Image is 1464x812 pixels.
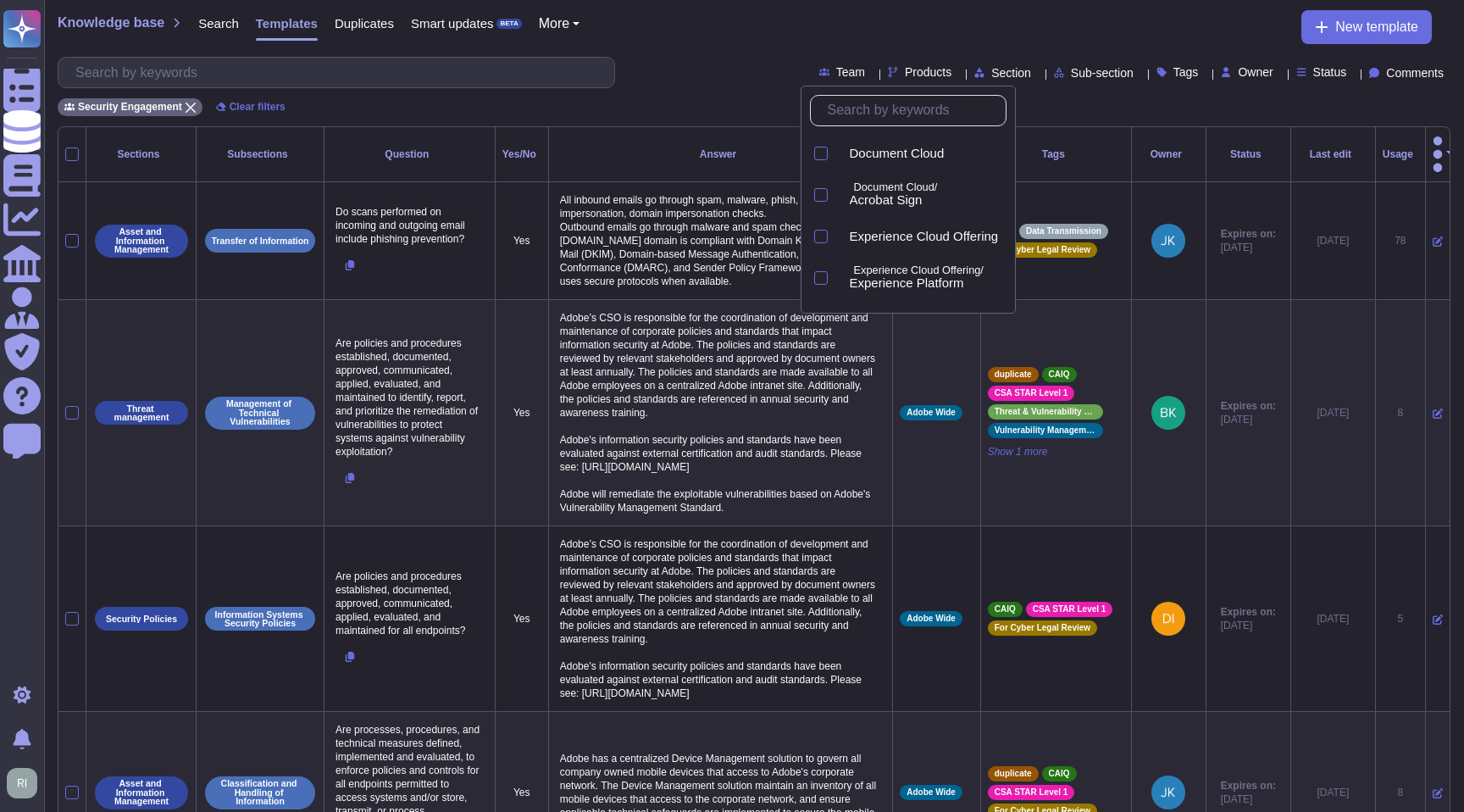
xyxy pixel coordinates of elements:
div: Answer [556,149,885,159]
div: Question [331,149,488,159]
span: For Cyber Legal Review [995,624,1090,632]
p: Management of Technical Vulnerabilities [211,399,309,426]
span: Section [991,67,1031,79]
div: Analytics [836,301,1006,339]
p: Threat management [101,404,182,422]
span: duplicate [995,370,1032,379]
div: [DATE] [1298,406,1368,420]
span: Data Transmission [1026,227,1101,236]
div: Experience Platform [850,275,1000,291]
p: Adobe’s CSO is responsible for the coordination of development and maintenance of corporate polic... [556,533,885,704]
span: Search [198,17,239,30]
span: Acrobat Sign [850,192,923,208]
div: Acrobat Sign [836,176,1006,214]
span: Templates [256,17,318,30]
p: Do scans performed on incoming and outgoing email include phishing prevention? [331,201,488,250]
span: [DATE] [1221,241,1276,254]
span: [DATE] [1221,413,1276,426]
div: Experience Cloud Offering [850,229,1000,244]
span: Vulnerability Management [995,426,1096,435]
p: Document Cloud/ [854,182,1000,193]
span: Show 1 more [988,445,1124,459]
span: Experience Cloud Offering [850,229,999,244]
p: Asset and Information Management [101,779,182,806]
div: Document Cloud [836,135,1006,173]
span: Adobe Wide [907,788,956,797]
span: Expires on: [1221,605,1276,619]
span: CAIQ [1049,370,1070,379]
span: Comments [1386,67,1444,79]
span: Document Cloud [850,146,945,161]
p: Adobe’s CSO is responsible for the coordination of development and maintenance of corporate polic... [556,307,885,519]
p: Yes [502,234,541,247]
div: Acrobat Sign [850,192,1000,208]
p: Transfer of Information [212,236,309,246]
p: Classification and Handling of Information [211,779,309,806]
div: 78 [1383,234,1418,247]
span: Threat & Vulnerability Management [995,408,1096,416]
p: Yes [502,786,541,799]
span: Adobe Wide [907,615,956,623]
p: Yes [502,406,541,420]
span: More [539,17,569,31]
div: Document Cloud [836,144,843,164]
span: Smart updates [411,17,494,30]
img: user [1151,396,1185,430]
span: CSA STAR Level 1 [995,788,1068,797]
span: CSA STAR Level 1 [1033,605,1106,614]
div: 8 [1383,786,1418,799]
div: Yes/No [502,149,541,159]
div: Sections [93,149,189,159]
span: Products [905,66,951,78]
img: user [1151,776,1185,809]
span: Expires on: [1221,399,1276,413]
input: Search by keywords [67,58,614,87]
p: Are policies and procedures established, documented, approved, communicated, applied, evaluated, ... [331,565,488,642]
div: Subsections [203,149,317,159]
div: Last edit [1298,149,1368,159]
div: Document Cloud [850,146,1000,161]
span: Sub-section [1071,67,1134,79]
span: Status [1313,66,1347,78]
input: Search by keywords [819,96,1006,125]
span: Duplicates [335,17,394,30]
div: Experience Cloud Offering [836,218,1006,256]
div: BETA [496,19,521,29]
span: CAIQ [995,605,1016,614]
p: Security Policies [106,615,177,624]
span: Expires on: [1221,779,1276,793]
span: [DATE] [1221,619,1276,632]
p: All inbound emails go through spam, malware, phish, user impersonation, domain impersonation chec... [556,189,885,292]
p: Asset and Information Management [101,227,182,254]
span: New template [1335,20,1418,34]
span: CAIQ [1049,770,1070,778]
button: New template [1301,10,1432,44]
span: Security Engagement [78,102,182,112]
div: Status [1213,149,1284,159]
span: Tags [1173,66,1199,78]
div: Usage [1383,149,1418,159]
span: Expires on: [1221,227,1276,241]
button: user [3,765,49,802]
div: Acrobat Sign [836,186,843,205]
div: Experience Platform [836,259,1006,298]
p: Information Systems Security Policies [211,610,309,628]
div: Experience Platform [836,269,843,288]
img: user [1151,224,1185,258]
span: Knowledge base [58,16,164,30]
div: Experience Cloud Offering [836,227,843,247]
div: 8 [1383,406,1418,420]
p: Yes [502,612,541,626]
div: [DATE] [1298,234,1368,247]
img: user [1151,602,1185,636]
div: 5 [1383,612,1418,626]
img: user [7,768,37,798]
span: Team [836,66,865,78]
span: CSA STAR Level 1 [995,389,1068,398]
p: Are policies and procedures established, documented, approved, communicated, applied, evaluated, ... [331,332,488,463]
p: Experience Cloud Offering/ [854,265,1000,276]
div: [DATE] [1298,786,1368,799]
div: Owner [1139,149,1199,159]
button: More [539,17,580,31]
span: Clear filters [230,102,286,112]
